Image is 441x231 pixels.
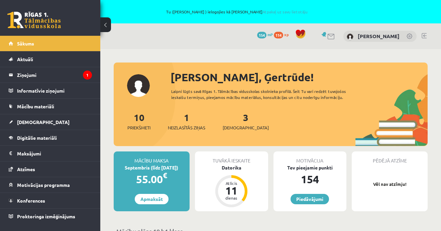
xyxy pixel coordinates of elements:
[77,10,397,14] span: Tu ([PERSON_NAME] ) ielogojies kā [PERSON_NAME]
[17,198,45,204] span: Konferences
[114,151,190,164] div: Mācību maksa
[195,164,268,208] a: Datorika Atlicis 11 dienas
[9,177,92,193] a: Motivācijas programma
[83,71,92,80] i: 1
[17,135,57,141] span: Digitālie materiāli
[127,111,150,131] a: 10Priekšmeti
[221,185,241,196] div: 11
[223,124,269,131] span: [DEMOGRAPHIC_DATA]
[352,151,428,164] div: Pēdējā atzīme
[273,164,347,171] div: Tev pieejamie punkti
[257,32,266,38] span: 154
[9,36,92,51] a: Sākums
[17,56,33,62] span: Aktuāli
[221,196,241,200] div: dienas
[195,151,268,164] div: Tuvākā ieskaite
[9,161,92,177] a: Atzīmes
[17,40,34,46] span: Sākums
[17,67,92,83] legend: Ziņojumi
[195,164,268,171] div: Datorika
[127,124,150,131] span: Priekšmeti
[9,130,92,145] a: Digitālie materiāli
[114,164,190,171] div: Septembris (līdz [DATE])
[267,32,273,37] span: mP
[358,33,400,39] a: [PERSON_NAME]
[273,171,347,187] div: 154
[223,111,269,131] a: 3[DEMOGRAPHIC_DATA]
[9,209,92,224] a: Proktoringa izmēģinājums
[284,32,289,37] span: xp
[114,171,190,187] div: 55.00
[274,32,292,37] a: 114 xp
[135,194,169,204] a: Apmaksāt
[7,12,61,28] a: Rīgas 1. Tālmācības vidusskola
[221,181,241,185] div: Atlicis
[17,119,70,125] span: [DEMOGRAPHIC_DATA]
[257,32,273,37] a: 154 mP
[355,181,424,188] p: Vēl nav atzīmju!
[171,69,428,85] div: [PERSON_NAME], Ģertrūde!
[9,114,92,130] a: [DEMOGRAPHIC_DATA]
[17,103,54,109] span: Mācību materiāli
[9,51,92,67] a: Aktuāli
[17,182,70,188] span: Motivācijas programma
[9,146,92,161] a: Maksājumi
[9,83,92,98] a: Informatīvie ziņojumi
[291,194,329,204] a: Piedāvājumi
[168,124,205,131] span: Neizlasītās ziņas
[262,9,308,14] a: Atpakaļ uz savu lietotāju
[168,111,205,131] a: 1Neizlasītās ziņas
[17,146,92,161] legend: Maksājumi
[347,33,353,40] img: Ģertrūde Kairiša
[171,88,359,100] div: Laipni lūgts savā Rīgas 1. Tālmācības vidusskolas skolnieka profilā. Šeit Tu vari redzēt tuvojošo...
[273,151,347,164] div: Motivācija
[9,67,92,83] a: Ziņojumi1
[17,166,35,172] span: Atzīmes
[163,170,167,180] span: €
[17,213,75,219] span: Proktoringa izmēģinājums
[274,32,283,38] span: 114
[9,99,92,114] a: Mācību materiāli
[9,193,92,208] a: Konferences
[17,83,92,98] legend: Informatīvie ziņojumi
